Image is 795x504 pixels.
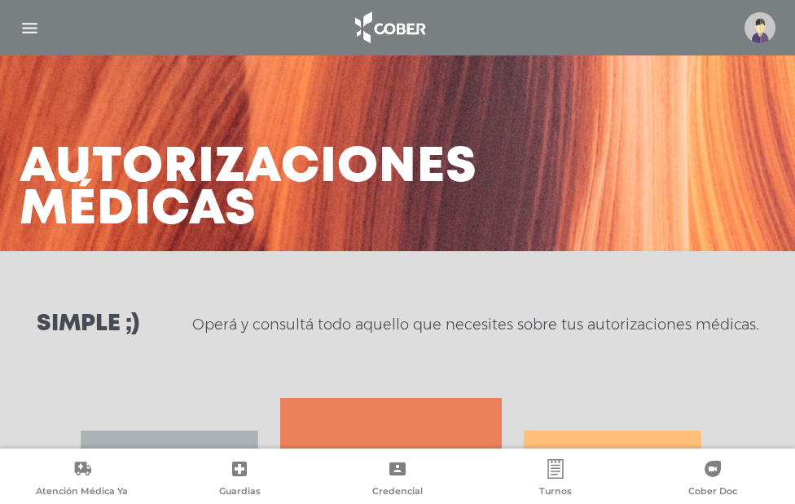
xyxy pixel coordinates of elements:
a: Credencial [318,459,477,501]
span: Atención Médica Ya [36,485,128,500]
h3: Simple ;) [37,313,139,336]
p: Operá y consultá todo aquello que necesites sobre tus autorizaciones médicas. [192,315,758,334]
img: Cober_menu-lines-white.svg [20,18,40,38]
img: profile-placeholder.svg [744,12,775,43]
a: Guardias [161,459,319,501]
img: logo_cober_home-white.png [346,8,432,47]
a: Cober Doc [634,459,792,501]
h3: Autorizaciones médicas [20,147,477,232]
span: Cober Doc [688,485,737,500]
span: Guardias [219,485,261,500]
span: Turnos [539,485,572,500]
span: Credencial [372,485,423,500]
a: Atención Médica Ya [3,459,161,501]
a: Turnos [477,459,635,501]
